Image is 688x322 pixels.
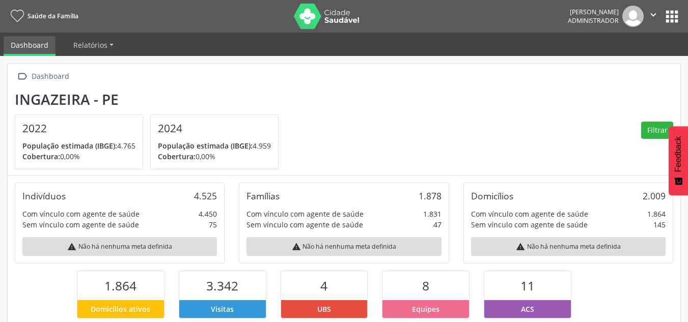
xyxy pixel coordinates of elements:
[22,209,140,219] div: Com vínculo com agente de saúde
[158,122,271,135] h4: 2024
[246,219,363,230] div: Sem vínculo com agente de saúde
[292,242,301,251] i: warning
[246,209,364,219] div: Com vínculo com agente de saúde
[194,190,217,201] div: 4.525
[22,140,135,151] p: 4.765
[158,152,196,161] span: Cobertura:
[521,304,534,314] span: ACS
[27,12,78,20] span: Saúde da Família
[471,209,588,219] div: Com vínculo com agente de saúde
[4,36,56,56] a: Dashboard
[520,277,535,294] span: 11
[412,304,439,314] span: Equipes
[199,209,217,219] div: 4.450
[22,122,135,135] h4: 2022
[158,140,271,151] p: 4.959
[67,242,76,251] i: warning
[471,237,666,256] div: Não há nenhuma meta definida
[246,190,280,201] div: Famílias
[422,277,429,294] span: 8
[22,151,135,162] p: 0,00%
[15,69,71,84] a:  Dashboard
[22,152,60,161] span: Cobertura:
[22,190,66,201] div: Indivíduos
[246,237,441,256] div: Não há nenhuma meta definida
[22,219,139,230] div: Sem vínculo com agente de saúde
[419,190,442,201] div: 1.878
[73,40,107,50] span: Relatórios
[516,242,525,251] i: warning
[15,69,30,84] i: 
[206,277,238,294] span: 3.342
[22,237,217,256] div: Não há nenhuma meta definida
[30,69,71,84] div: Dashboard
[209,219,217,230] div: 75
[15,91,286,108] div: Ingazeira - PE
[91,304,150,314] span: Domicílios ativos
[158,151,271,162] p: 0,00%
[433,219,442,230] div: 47
[471,219,588,230] div: Sem vínculo com agente de saúde
[317,304,331,314] span: UBS
[320,277,327,294] span: 4
[7,8,78,24] a: Saúde da Família
[158,141,253,151] span: População estimada (IBGE):
[104,277,136,294] span: 1.864
[66,36,121,54] a: Relatórios
[423,209,442,219] div: 1.831
[669,126,688,195] button: Feedback - Mostrar pesquisa
[647,209,666,219] div: 1.864
[674,136,683,172] span: Feedback
[653,219,666,230] div: 145
[211,304,234,314] span: Visitas
[22,141,117,151] span: População estimada (IBGE):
